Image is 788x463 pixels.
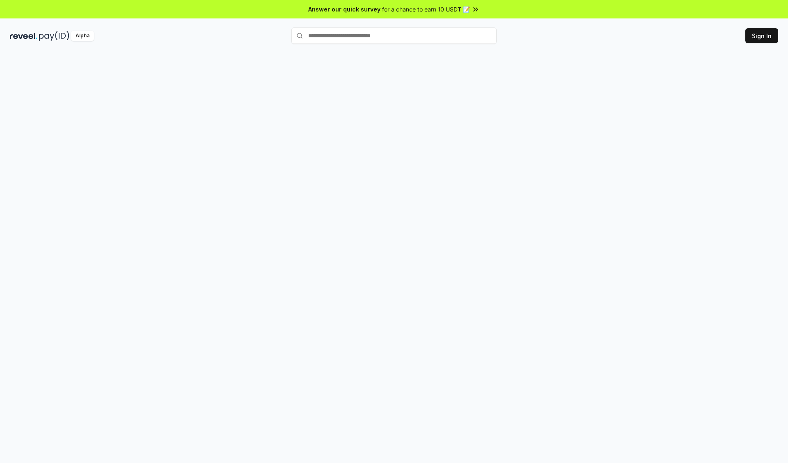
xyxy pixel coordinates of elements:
img: reveel_dark [10,31,37,41]
button: Sign In [745,28,778,43]
div: Alpha [71,31,94,41]
img: pay_id [39,31,69,41]
span: for a chance to earn 10 USDT 📝 [382,5,470,14]
span: Answer our quick survey [308,5,380,14]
